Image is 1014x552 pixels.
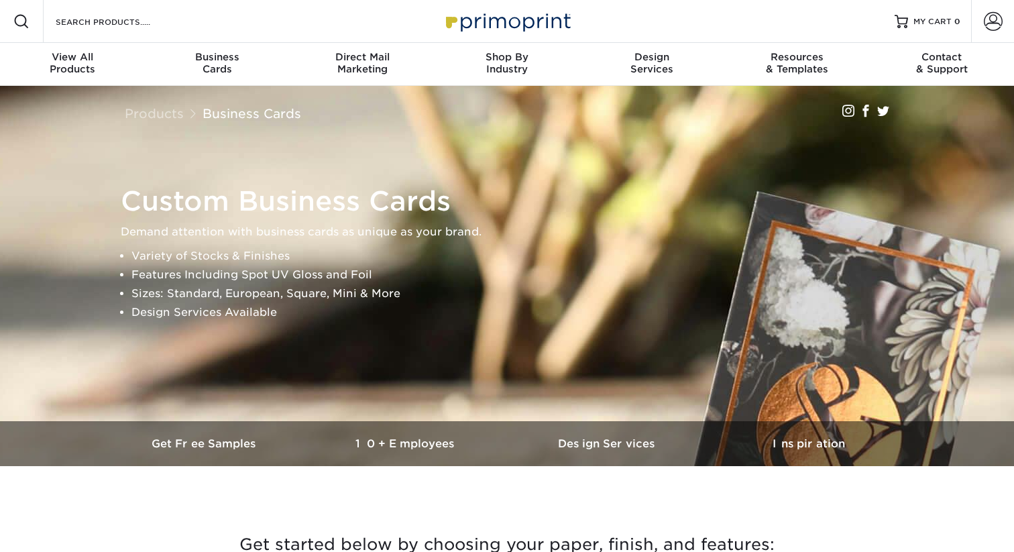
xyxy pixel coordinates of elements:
[203,106,301,121] a: Business Cards
[306,437,507,450] h3: 10+ Employees
[121,223,905,241] p: Demand attention with business cards as unique as your brand.
[290,51,435,63] span: Direct Mail
[579,51,724,63] span: Design
[913,16,952,27] span: MY CART
[507,421,708,466] a: Design Services
[54,13,185,30] input: SEARCH PRODUCTS.....
[507,437,708,450] h3: Design Services
[121,185,905,217] h1: Custom Business Cards
[105,437,306,450] h3: Get Free Samples
[724,51,869,63] span: Resources
[869,51,1014,63] span: Contact
[708,437,909,450] h3: Inspiration
[724,51,869,75] div: & Templates
[579,43,724,86] a: DesignServices
[131,247,905,266] li: Variety of Stocks & Finishes
[131,266,905,284] li: Features Including Spot UV Gloss and Foil
[125,106,184,121] a: Products
[724,43,869,86] a: Resources& Templates
[306,421,507,466] a: 10+ Employees
[145,51,290,75] div: Cards
[435,51,579,63] span: Shop By
[145,51,290,63] span: Business
[131,303,905,322] li: Design Services Available
[290,43,435,86] a: Direct MailMarketing
[869,43,1014,86] a: Contact& Support
[579,51,724,75] div: Services
[290,51,435,75] div: Marketing
[105,421,306,466] a: Get Free Samples
[435,51,579,75] div: Industry
[435,43,579,86] a: Shop ByIndustry
[869,51,1014,75] div: & Support
[145,43,290,86] a: BusinessCards
[708,421,909,466] a: Inspiration
[954,17,960,26] span: 0
[440,7,574,36] img: Primoprint
[131,284,905,303] li: Sizes: Standard, European, Square, Mini & More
